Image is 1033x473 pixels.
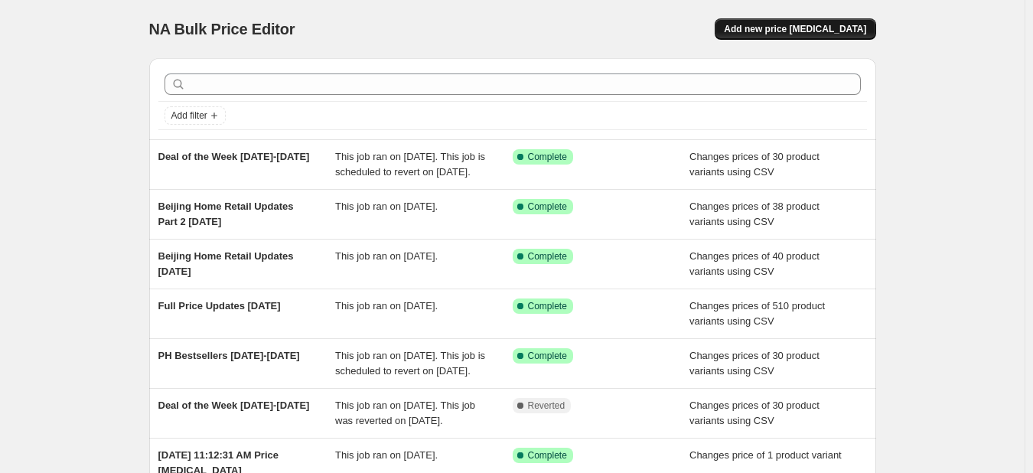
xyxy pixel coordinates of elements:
span: Complete [528,300,567,312]
span: Add new price [MEDICAL_DATA] [724,23,866,35]
span: Changes prices of 30 product variants using CSV [689,151,820,178]
span: Complete [528,151,567,163]
span: Deal of the Week [DATE]-[DATE] [158,151,310,162]
span: NA Bulk Price Editor [149,21,295,38]
span: Complete [528,250,567,263]
span: This job ran on [DATE]. This job is scheduled to revert on [DATE]. [335,151,485,178]
span: This job ran on [DATE]. [335,449,438,461]
span: PH Bestsellers [DATE]-[DATE] [158,350,300,361]
span: Reverted [528,400,565,412]
span: This job ran on [DATE]. [335,201,438,212]
span: Changes prices of 30 product variants using CSV [689,400,820,426]
span: Complete [528,449,567,462]
span: Complete [528,350,567,362]
span: Deal of the Week [DATE]-[DATE] [158,400,310,411]
span: Changes prices of 38 product variants using CSV [689,201,820,227]
span: This job ran on [DATE]. This job is scheduled to revert on [DATE]. [335,350,485,377]
span: Full Price Updates [DATE] [158,300,281,312]
span: This job ran on [DATE]. This job was reverted on [DATE]. [335,400,475,426]
span: Complete [528,201,567,213]
span: Add filter [171,109,207,122]
span: This job ran on [DATE]. [335,250,438,262]
span: Beijing Home Retail Updates Part 2 [DATE] [158,201,294,227]
button: Add filter [165,106,226,125]
span: Changes prices of 30 product variants using CSV [689,350,820,377]
span: Beijing Home Retail Updates [DATE] [158,250,294,277]
span: Changes prices of 40 product variants using CSV [689,250,820,277]
button: Add new price [MEDICAL_DATA] [715,18,875,40]
span: Changes prices of 510 product variants using CSV [689,300,825,327]
span: This job ran on [DATE]. [335,300,438,312]
span: Changes price of 1 product variant [689,449,842,461]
